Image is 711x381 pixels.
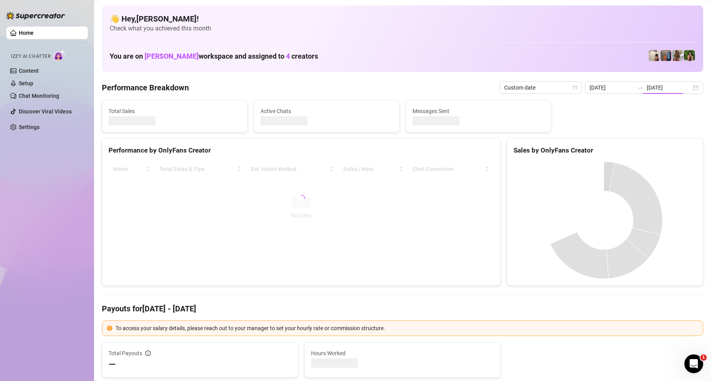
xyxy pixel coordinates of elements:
div: Sales by OnlyFans Creator [514,145,697,156]
span: Messages Sent [412,107,545,115]
input: End date [647,83,691,92]
a: Settings [19,124,40,130]
a: Setup [19,80,33,86]
img: logo-BBDzfeDw.svg [6,12,65,20]
span: 4 [286,52,290,60]
span: to [637,84,644,91]
img: Ralphy [649,50,660,61]
h1: You are on workspace and assigned to creators [110,52,318,61]
span: Active Chats [261,107,393,115]
h4: 👋 Hey, [PERSON_NAME] ! [110,13,695,24]
a: Home [19,30,34,36]
span: Izzy AI Chatter [11,53,51,60]
a: Chat Monitoring [19,93,59,99]
span: Custom date [504,82,577,93]
h4: Payouts for [DATE] - [DATE] [102,303,703,314]
span: Total Sales [109,107,241,115]
a: Discover Viral Videos [19,108,72,115]
input: Start date [590,83,634,92]
span: exclamation-circle [107,325,112,331]
a: Content [19,68,39,74]
span: Check what you achieved this month [110,24,695,33]
span: [PERSON_NAME] [145,52,199,60]
div: To access your salary details, please reach out to your manager to set your hourly rate or commis... [116,324,698,332]
img: Wayne [660,50,671,61]
span: Hours Worked [311,349,494,358]
img: Nathaniel [684,50,695,61]
span: — [109,358,116,371]
iframe: Intercom live chat [684,354,703,373]
img: AI Chatter [54,50,66,61]
span: loading [297,194,306,203]
h4: Performance Breakdown [102,82,189,93]
span: Total Payouts [109,349,142,358]
img: Nathaniel [672,50,683,61]
div: Performance by OnlyFans Creator [109,145,494,156]
span: calendar [573,85,577,90]
span: 1 [700,354,707,361]
span: swap-right [637,84,644,91]
span: info-circle [145,350,151,356]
